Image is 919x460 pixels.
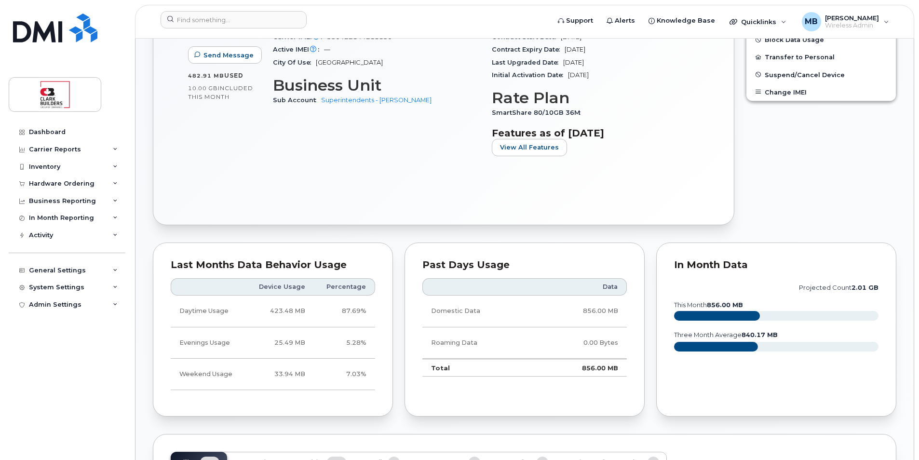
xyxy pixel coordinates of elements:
[273,46,324,53] span: Active IMEI
[851,284,878,291] tspan: 2.01 GB
[746,83,896,101] button: Change IMEI
[492,127,699,139] h3: Features as of [DATE]
[171,260,375,270] div: Last Months Data Behavior Usage
[568,71,589,79] span: [DATE]
[723,12,793,31] div: Quicklinks
[500,143,559,152] span: View All Features
[492,89,699,107] h3: Rate Plan
[188,46,262,64] button: Send Message
[746,48,896,66] button: Transfer to Personal
[563,59,584,66] span: [DATE]
[536,327,627,359] td: 0.00 Bytes
[674,331,778,338] text: three month average
[314,327,375,359] td: 5.28%
[536,296,627,327] td: 856.00 MB
[273,77,480,94] h3: Business Unit
[741,18,776,26] span: Quicklinks
[314,359,375,390] td: 7.03%
[642,11,722,30] a: Knowledge Base
[171,359,375,390] tr: Friday from 6:00pm to Monday 8:00am
[565,46,585,53] span: [DATE]
[171,359,246,390] td: Weekend Usage
[746,66,896,83] button: Suspend/Cancel Device
[171,327,375,359] tr: Weekdays from 6:00pm to 8:00am
[314,296,375,327] td: 87.69%
[492,59,563,66] span: Last Upgraded Date
[273,96,321,104] span: Sub Account
[171,296,246,327] td: Daytime Usage
[422,260,627,270] div: Past Days Usage
[321,96,432,104] a: Superintendents - [PERSON_NAME]
[246,359,314,390] td: 33.94 MB
[224,72,243,79] span: used
[657,16,715,26] span: Knowledge Base
[273,59,316,66] span: City Of Use
[203,51,254,60] span: Send Message
[422,327,536,359] td: Roaming Data
[536,359,627,377] td: 856.00 MB
[566,16,593,26] span: Support
[536,278,627,296] th: Data
[324,46,330,53] span: —
[742,331,778,338] tspan: 840.17 MB
[316,59,383,66] span: [GEOGRAPHIC_DATA]
[825,22,879,29] span: Wireless Admin
[422,296,536,327] td: Domestic Data
[600,11,642,30] a: Alerts
[877,418,912,453] iframe: Messenger Launcher
[246,327,314,359] td: 25.49 MB
[246,296,314,327] td: 423.48 MB
[707,301,743,309] tspan: 856.00 MB
[825,14,879,22] span: [PERSON_NAME]
[314,278,375,296] th: Percentage
[805,16,818,27] span: MB
[161,11,307,28] input: Find something...
[674,301,743,309] text: this month
[492,71,568,79] span: Initial Activation Date
[795,12,896,31] div: Matthew Buttrey
[765,71,845,78] span: Suspend/Cancel Device
[551,11,600,30] a: Support
[799,284,878,291] text: projected count
[492,139,567,156] button: View All Features
[188,85,218,92] span: 10.00 GB
[746,31,896,48] button: Block Data Usage
[674,260,878,270] div: In Month Data
[188,84,253,100] span: included this month
[188,72,224,79] span: 482.91 MB
[492,109,585,116] span: SmartShare 80/10GB 36M
[171,327,246,359] td: Evenings Usage
[615,16,635,26] span: Alerts
[492,46,565,53] span: Contract Expiry Date
[246,278,314,296] th: Device Usage
[422,359,536,377] td: Total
